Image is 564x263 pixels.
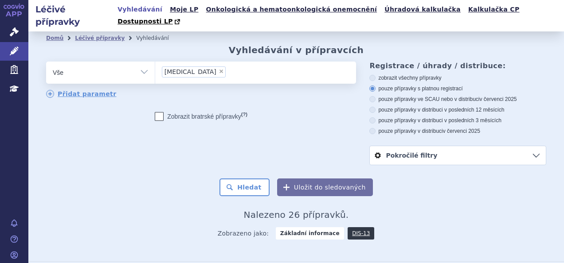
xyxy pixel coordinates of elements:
[136,31,180,45] li: Vyhledávání
[369,62,546,70] h3: Registrace / úhrady / distribuce:
[276,227,344,240] strong: Základní informace
[369,117,546,124] label: pouze přípravky v distribuci v posledních 3 měsících
[277,178,373,196] button: Uložit do sledovaných
[204,4,380,15] a: Onkologická a hematoonkologická onemocnění
[369,74,546,81] label: zobrazit všechny přípravky
[218,227,269,240] span: Zobrazeno jako:
[370,146,546,165] a: Pokročilé filtry
[155,112,247,121] label: Zobrazit bratrské přípravky
[117,18,173,25] span: Dostupnosti LP
[75,35,125,41] a: Léčivé přípravky
[46,35,63,41] a: Domů
[369,85,546,92] label: pouze přípravky s platnou registrací
[369,106,546,113] label: pouze přípravky v distribuci v posledních 12 měsících
[479,96,517,102] span: v červenci 2025
[348,227,374,240] a: DIS-13
[219,69,224,74] span: ×
[115,15,184,28] a: Dostupnosti LP
[466,4,522,15] a: Kalkulačka CP
[229,45,364,55] h2: Vyhledávání v přípravcích
[244,209,349,220] span: Nalezeno 26 přípravků.
[115,4,165,15] a: Vyhledávání
[219,178,270,196] button: Hledat
[164,69,216,75] span: [MEDICAL_DATA]
[46,90,117,98] a: Přidat parametr
[228,66,233,77] input: [MEDICAL_DATA]
[369,96,546,103] label: pouze přípravky ve SCAU nebo v distribuci
[369,128,546,135] label: pouze přípravky v distribuci
[167,4,201,15] a: Moje LP
[443,128,480,134] span: v červenci 2025
[241,112,247,117] abbr: (?)
[382,4,463,15] a: Úhradová kalkulačka
[28,3,115,28] h2: Léčivé přípravky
